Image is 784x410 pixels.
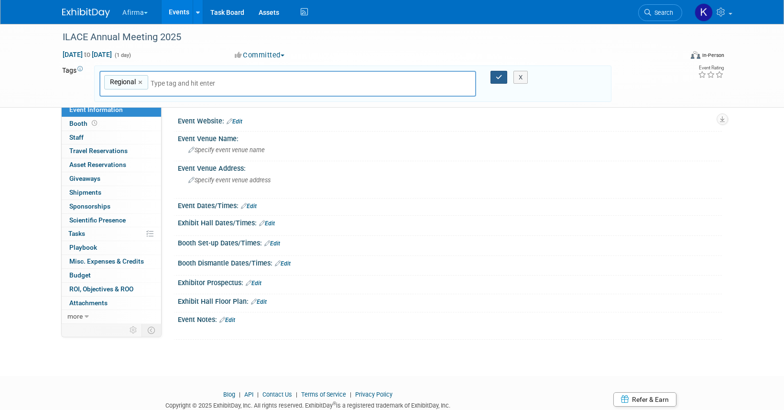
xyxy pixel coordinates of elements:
a: Contact Us [262,391,292,398]
a: Shipments [62,186,161,199]
a: Giveaways [62,172,161,186]
span: ROI, Objectives & ROO [69,285,133,293]
span: Search [651,9,673,16]
a: Edit [264,240,280,247]
span: Staff [69,133,84,141]
td: Personalize Event Tab Strip [125,324,142,336]
span: Scientific Presence [69,216,126,224]
a: Budget [62,269,161,282]
a: Edit [241,203,257,210]
a: Edit [227,118,242,125]
a: Search [638,4,682,21]
a: API [244,391,253,398]
input: Type tag and hit enter [151,78,284,88]
a: more [62,310,161,323]
a: Sponsorships [62,200,161,213]
div: ILACE Annual Meeting 2025 [59,29,668,46]
span: Attachments [69,299,108,307]
a: Blog [223,391,235,398]
a: Staff [62,131,161,144]
a: Refer & Earn [613,392,676,407]
a: Asset Reservations [62,158,161,172]
span: Specify event venue address [188,177,271,184]
div: Event Venue Name: [178,132,722,144]
div: Booth Set-up Dates/Times: [178,236,722,248]
span: more [67,312,83,320]
div: Event Notes: [178,312,722,325]
img: Keirsten Davis [695,3,713,22]
span: Regional [108,77,136,87]
a: Terms of Service [301,391,346,398]
a: Edit [275,260,291,267]
a: × [138,77,144,88]
a: ROI, Objectives & ROO [62,283,161,296]
div: Copyright © 2025 ExhibitDay, Inc. All rights reserved. ExhibitDay is a registered trademark of Ex... [62,399,554,410]
span: Sponsorships [69,202,110,210]
a: Tasks [62,227,161,241]
span: to [83,51,92,58]
div: Exhibitor Prospectus: [178,276,722,288]
button: Committed [231,50,288,60]
a: Event Information [62,103,161,117]
td: Toggle Event Tabs [142,324,162,336]
div: Event Venue Address: [178,161,722,173]
sup: ® [333,401,336,406]
span: | [348,391,354,398]
a: Privacy Policy [355,391,392,398]
span: Event Information [69,106,123,113]
a: Edit [251,299,267,305]
span: Booth [69,120,99,127]
span: (1 day) [114,52,131,58]
span: Shipments [69,188,101,196]
span: | [294,391,300,398]
div: Exhibit Hall Floor Plan: [178,294,722,307]
span: Playbook [69,244,97,251]
div: In-Person [702,52,724,59]
a: Attachments [62,297,161,310]
span: Booth not reserved yet [90,120,99,127]
div: Booth Dismantle Dates/Times: [178,256,722,268]
a: Booth [62,117,161,131]
div: Event Format [626,50,724,64]
a: Scientific Presence [62,214,161,227]
a: Edit [246,280,261,287]
td: Tags [62,66,86,102]
div: Event Dates/Times: [178,199,722,211]
a: Misc. Expenses & Credits [62,255,161,268]
a: Edit [219,317,235,323]
span: | [237,391,243,398]
a: Edit [259,220,275,227]
span: Asset Reservations [69,161,126,168]
span: Travel Reservations [69,147,128,155]
span: Giveaways [69,175,100,182]
a: Travel Reservations [62,144,161,158]
img: Format-Inperson.png [691,51,700,59]
button: X [513,71,528,84]
span: Tasks [68,230,85,237]
div: Event Website: [178,114,722,126]
span: [DATE] [DATE] [62,50,112,59]
div: Event Rating [698,66,724,70]
a: Playbook [62,241,161,255]
span: Budget [69,271,91,279]
span: | [255,391,261,398]
span: Misc. Expenses & Credits [69,257,144,265]
div: Exhibit Hall Dates/Times: [178,216,722,228]
span: Specify event venue name [188,146,265,154]
img: ExhibitDay [62,8,110,18]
